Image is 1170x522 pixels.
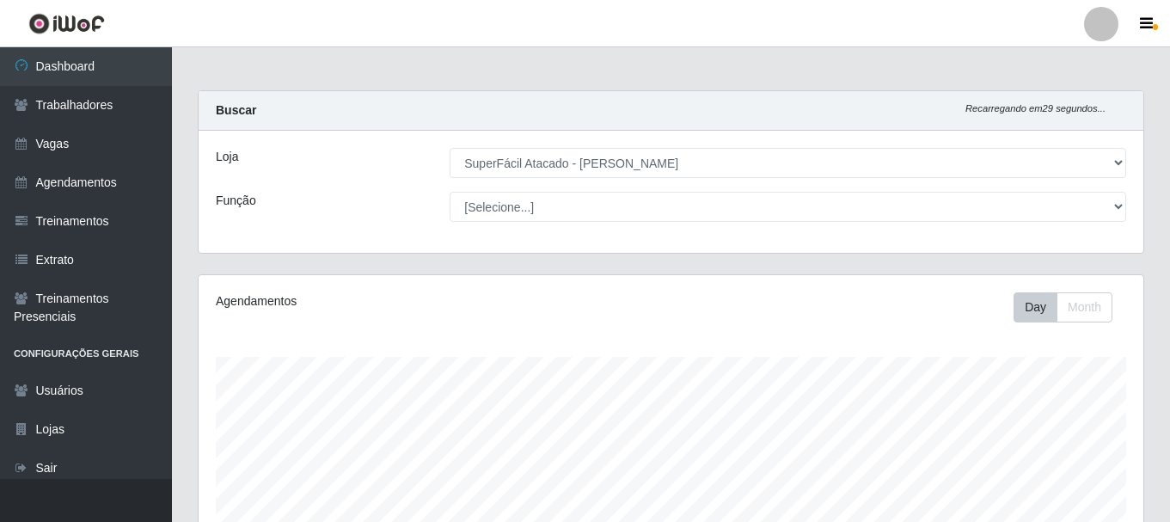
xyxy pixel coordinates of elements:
[1014,292,1112,322] div: First group
[28,13,105,34] img: CoreUI Logo
[216,292,580,310] div: Agendamentos
[1057,292,1112,322] button: Month
[216,192,256,210] label: Função
[965,103,1106,114] i: Recarregando em 29 segundos...
[216,103,256,117] strong: Buscar
[1014,292,1126,322] div: Toolbar with button groups
[1014,292,1057,322] button: Day
[216,148,238,166] label: Loja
